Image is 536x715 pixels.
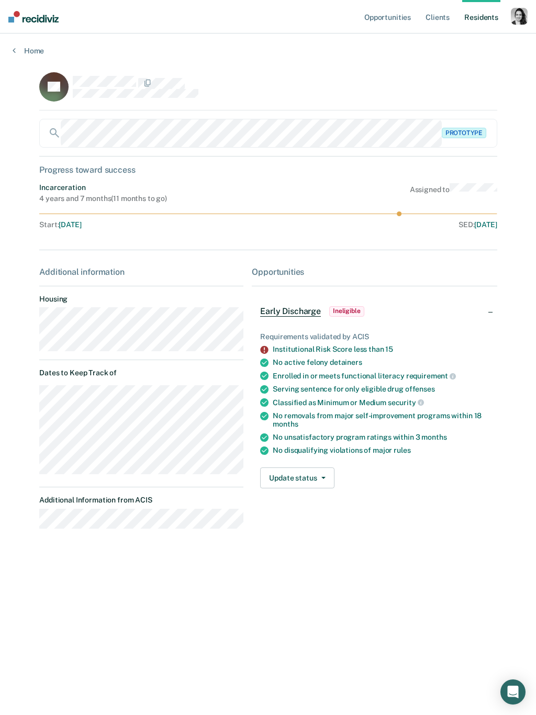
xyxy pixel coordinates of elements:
[405,385,435,393] span: offenses
[273,433,488,442] div: No unsatisfactory program ratings within 3
[273,385,488,394] div: Serving sentence for only eligible drug
[410,183,497,203] div: Assigned to
[13,46,523,55] a: Home
[273,420,298,428] span: months
[260,332,488,341] div: Requirements validated by ACIS
[388,398,424,407] span: security
[39,368,243,377] dt: Dates to Keep Track of
[273,411,488,429] div: No removals from major self-improvement programs within 18
[39,194,167,203] div: 4 years and 7 months ( 11 months to go )
[273,371,488,381] div: Enrolled in or meets functional literacy
[260,467,334,488] button: Update status
[394,446,410,454] span: rules
[500,679,526,705] div: Open Intercom Messenger
[59,220,81,229] span: [DATE]
[272,220,497,229] div: SED :
[252,267,497,277] div: Opportunities
[329,306,364,317] span: Ineligible
[330,358,362,366] span: detainers
[474,220,497,229] span: [DATE]
[273,398,488,407] div: Classified as Minimum or Medium
[273,446,488,455] div: No disqualifying violations of major
[421,433,446,441] span: months
[273,345,488,354] div: Institutional Risk Score less than 15
[39,267,243,277] div: Additional information
[39,295,243,304] dt: Housing
[39,165,497,175] div: Progress toward success
[39,220,268,229] div: Start :
[8,11,59,23] img: Recidiviz
[260,306,321,317] span: Early Discharge
[273,358,488,367] div: No active felony
[406,372,456,380] span: requirement
[252,295,497,328] div: Early DischargeIneligible
[39,183,167,192] div: Incarceration
[39,496,243,505] dt: Additional Information from ACIS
